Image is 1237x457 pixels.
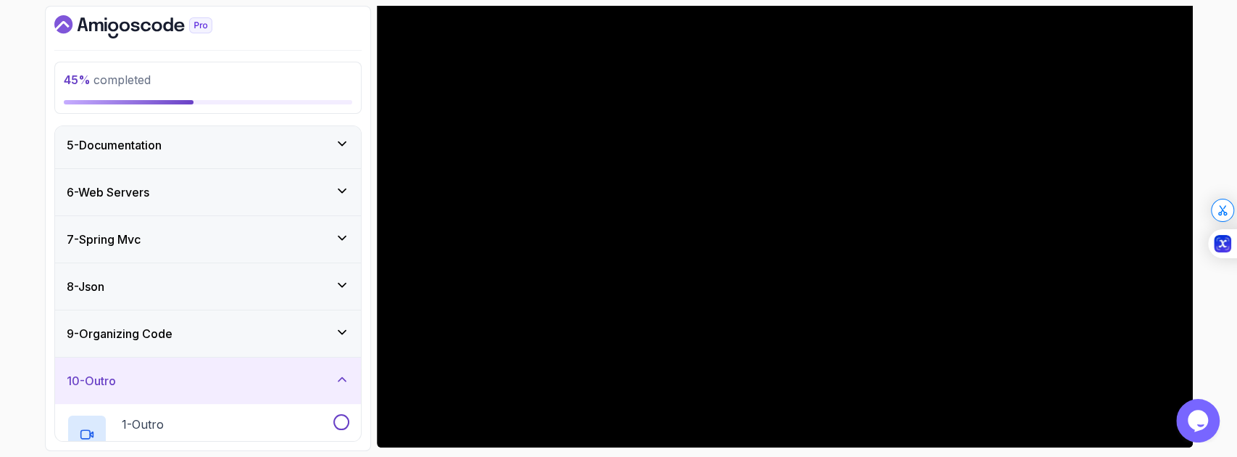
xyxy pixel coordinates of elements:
[122,416,164,433] p: 1 - Outro
[54,15,246,38] a: Dashboard
[67,278,104,295] h3: 8 - Json
[67,325,172,342] h3: 9 - Organizing Code
[64,73,91,87] span: 45 %
[122,439,164,453] p: 0:18
[67,414,349,455] button: 1-Outro0:18
[55,122,361,168] button: 5-Documentation
[55,310,361,357] button: 9-Organizing Code
[67,372,116,390] h3: 10 - Outro
[1176,399,1223,442] iframe: chat widget
[67,136,162,154] h3: 5 - Documentation
[55,358,361,404] button: 10-Outro
[55,263,361,310] button: 8-Json
[55,216,361,263] button: 7-Spring Mvc
[67,184,149,201] h3: 6 - Web Servers
[67,231,141,248] h3: 7 - Spring Mvc
[64,73,151,87] span: completed
[55,169,361,215] button: 6-Web Servers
